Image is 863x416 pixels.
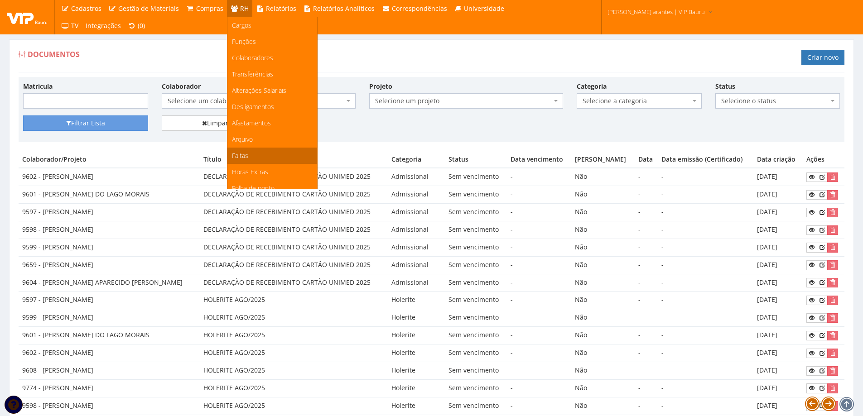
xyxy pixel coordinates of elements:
td: - [635,362,658,379]
td: Sem vencimento [445,239,507,256]
td: 9602 - [PERSON_NAME] [19,168,200,186]
td: HOLERITE AGO/2025 [200,397,388,415]
td: HOLERITE AGO/2025 [200,379,388,397]
td: Holerite [388,397,444,415]
th: [PERSON_NAME] [571,151,634,168]
td: DECLARAÇÃO DE RECEBIMENTO CARTÃO UNIMED 2025 [200,239,388,256]
td: 9597 - [PERSON_NAME] [19,292,200,309]
span: Afastamentos [232,119,271,127]
td: Admissional [388,168,444,186]
td: Não [571,221,634,239]
td: - [635,292,658,309]
td: Admissional [388,186,444,204]
td: Sem vencimento [445,362,507,379]
a: Funções [227,33,317,50]
span: Relatórios Analíticos [313,4,375,13]
a: Afastamentos [227,115,317,131]
td: [DATE] [753,221,803,239]
a: Alterações Salariais [227,82,317,99]
td: Admissional [388,256,444,274]
td: HOLERITE AGO/2025 [200,327,388,344]
td: 9604 - [PERSON_NAME] APARECIDO [PERSON_NAME] [19,274,200,292]
td: - [658,274,753,292]
span: (0) [138,21,145,30]
td: - [635,397,658,415]
a: Transferências [227,66,317,82]
a: Desligamentos [227,99,317,115]
td: HOLERITE AGO/2025 [200,344,388,362]
td: Sem vencimento [445,397,507,415]
span: Selecione a categoria [577,93,702,109]
label: Matrícula [23,82,53,91]
th: Data emissão (Certificado) [658,151,753,168]
td: Holerite [388,344,444,362]
th: Colaborador/Projeto [19,151,200,168]
td: [DATE] [753,379,803,397]
span: Cargos [232,21,251,29]
span: Selecione um projeto [375,96,552,105]
td: Admissional [388,221,444,239]
a: (0) [125,17,149,34]
td: Sem vencimento [445,309,507,327]
td: Sem vencimento [445,274,507,292]
span: Folha de ponto [232,184,275,192]
td: [DATE] [753,292,803,309]
td: Não [571,239,634,256]
td: - [507,397,572,415]
td: Não [571,309,634,327]
td: Holerite [388,362,444,379]
a: Folha de ponto [227,180,317,196]
td: 9599 - [PERSON_NAME] [19,239,200,256]
td: - [658,397,753,415]
td: - [507,344,572,362]
td: Admissional [388,274,444,292]
td: Sem vencimento [445,327,507,344]
td: [DATE] [753,239,803,256]
td: - [507,204,572,221]
td: DECLARAÇÃO DE RECEBIMENTO CARTÃO UNIMED 2025 [200,168,388,186]
td: 9602 - [PERSON_NAME] [19,344,200,362]
a: Integrações [82,17,125,34]
td: - [635,168,658,186]
span: Selecione o status [715,93,840,109]
td: - [658,327,753,344]
td: Não [571,204,634,221]
a: Cargos [227,17,317,33]
span: [PERSON_NAME].arantes | VIP Bauru [607,7,705,16]
td: 9597 - [PERSON_NAME] [19,204,200,221]
th: Título [200,151,388,168]
td: - [658,379,753,397]
td: [DATE] [753,168,803,186]
td: Sem vencimento [445,379,507,397]
td: - [635,221,658,239]
th: Ações [803,151,844,168]
td: DECLARAÇÃO DE RECEBIMENTO CARTÃO UNIMED 2025 [200,221,388,239]
td: HOLERITE AGO/2025 [200,309,388,327]
td: DECLARAÇÃO DE RECEBIMENTO CARTÃO UNIMED 2025 [200,274,388,292]
td: Holerite [388,379,444,397]
td: - [507,292,572,309]
td: - [507,327,572,344]
th: Data vencimento [507,151,572,168]
th: Data [635,151,658,168]
span: Documentos [28,49,80,59]
td: 9598 - [PERSON_NAME] [19,397,200,415]
button: Filtrar Lista [23,115,148,131]
td: Sem vencimento [445,292,507,309]
label: Colaborador [162,82,201,91]
td: - [658,168,753,186]
td: [DATE] [753,362,803,379]
span: Gestão de Materiais [118,4,179,13]
td: - [658,239,753,256]
td: 9774 - [PERSON_NAME] [19,379,200,397]
td: [DATE] [753,327,803,344]
td: 9598 - [PERSON_NAME] [19,221,200,239]
td: - [507,309,572,327]
td: - [658,204,753,221]
td: 9601 - [PERSON_NAME] DO LAGO MORAIS [19,327,200,344]
span: Selecione um colaborador [162,93,356,109]
a: Horas Extras [227,164,317,180]
td: - [635,379,658,397]
td: - [658,309,753,327]
td: Não [571,344,634,362]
